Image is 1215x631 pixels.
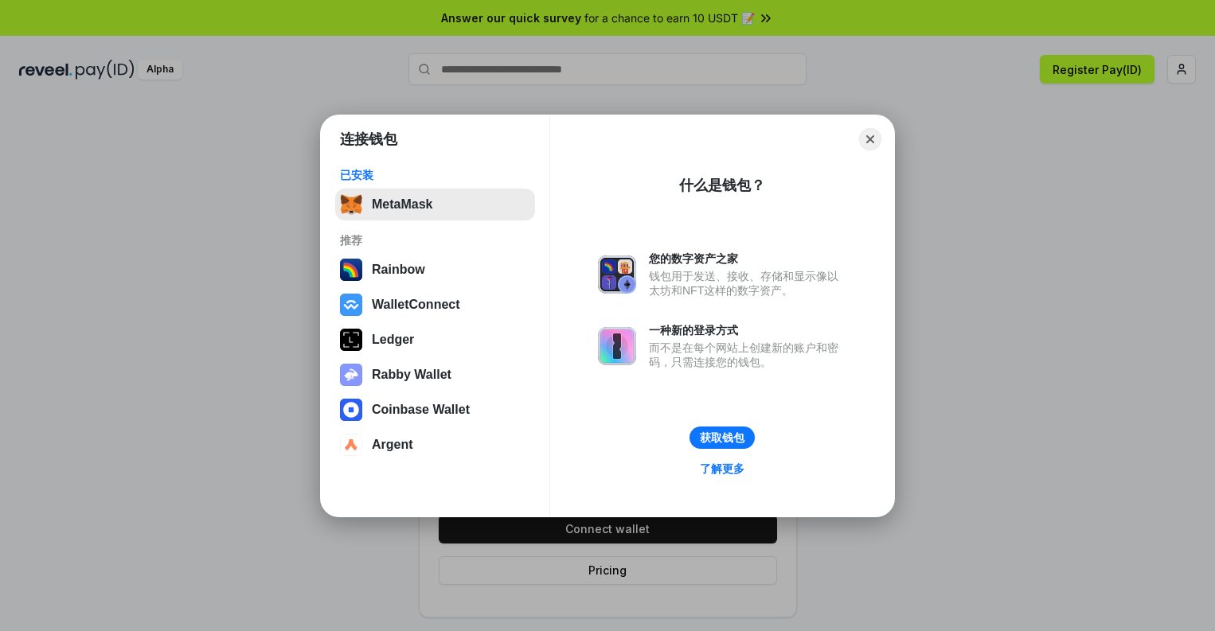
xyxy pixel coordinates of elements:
div: Ledger [372,333,414,347]
button: Rabby Wallet [335,359,535,391]
img: svg+xml,%3Csvg%20xmlns%3D%22http%3A%2F%2Fwww.w3.org%2F2000%2Fsvg%22%20width%3D%2228%22%20height%3... [340,329,362,351]
div: Argent [372,438,413,452]
div: Rainbow [372,263,425,277]
button: Ledger [335,324,535,356]
button: Rainbow [335,254,535,286]
div: Coinbase Wallet [372,403,470,417]
div: 已安装 [340,168,530,182]
img: svg+xml,%3Csvg%20xmlns%3D%22http%3A%2F%2Fwww.w3.org%2F2000%2Fsvg%22%20fill%3D%22none%22%20viewBox... [340,364,362,386]
a: 了解更多 [690,458,754,479]
button: Coinbase Wallet [335,394,535,426]
div: 您的数字资产之家 [649,251,846,266]
h1: 连接钱包 [340,130,397,149]
img: svg+xml,%3Csvg%20width%3D%2228%22%20height%3D%2228%22%20viewBox%3D%220%200%2028%2028%22%20fill%3D... [340,399,362,421]
div: 了解更多 [700,462,744,476]
div: 获取钱包 [700,430,744,445]
button: Argent [335,429,535,461]
div: 什么是钱包？ [679,176,765,195]
img: svg+xml,%3Csvg%20width%3D%2228%22%20height%3D%2228%22%20viewBox%3D%220%200%2028%2028%22%20fill%3D... [340,434,362,456]
div: Rabby Wallet [372,368,451,382]
div: 而不是在每个网站上创建新的账户和密码，只需连接您的钱包。 [649,341,846,369]
div: MetaMask [372,197,432,212]
div: WalletConnect [372,298,460,312]
img: svg+xml,%3Csvg%20width%3D%2228%22%20height%3D%2228%22%20viewBox%3D%220%200%2028%2028%22%20fill%3D... [340,294,362,316]
button: 获取钱包 [690,427,755,449]
div: 钱包用于发送、接收、存储和显示像以太坊和NFT这样的数字资产。 [649,269,846,298]
img: svg+xml,%3Csvg%20xmlns%3D%22http%3A%2F%2Fwww.w3.org%2F2000%2Fsvg%22%20fill%3D%22none%22%20viewBox... [598,255,636,294]
img: svg+xml,%3Csvg%20fill%3D%22none%22%20height%3D%2233%22%20viewBox%3D%220%200%2035%2033%22%20width%... [340,193,362,216]
button: WalletConnect [335,289,535,321]
button: MetaMask [335,189,535,220]
button: Close [859,128,881,150]
img: svg+xml,%3Csvg%20width%3D%22120%22%20height%3D%22120%22%20viewBox%3D%220%200%20120%20120%22%20fil... [340,259,362,281]
img: svg+xml,%3Csvg%20xmlns%3D%22http%3A%2F%2Fwww.w3.org%2F2000%2Fsvg%22%20fill%3D%22none%22%20viewBox... [598,327,636,365]
div: 一种新的登录方式 [649,323,846,337]
div: 推荐 [340,233,530,247]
